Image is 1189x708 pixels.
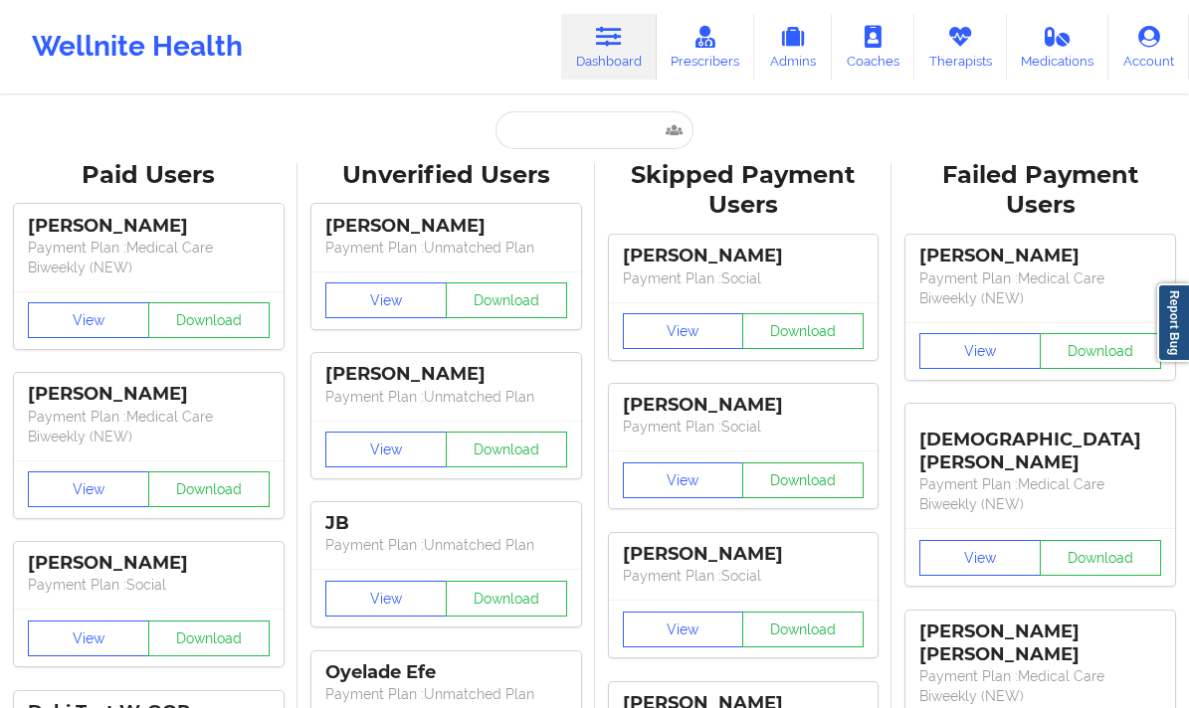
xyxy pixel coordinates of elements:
[325,363,567,386] div: [PERSON_NAME]
[325,512,567,535] div: JB
[832,14,914,80] a: Coaches
[742,313,864,349] button: Download
[446,581,567,617] button: Download
[919,245,1161,267] div: [PERSON_NAME]
[623,313,744,349] button: View
[28,471,149,507] button: View
[325,535,567,555] p: Payment Plan : Unmatched Plan
[623,394,865,417] div: [PERSON_NAME]
[919,268,1161,308] p: Payment Plan : Medical Care Biweekly (NEW)
[919,333,1041,369] button: View
[325,238,567,258] p: Payment Plan : Unmatched Plan
[28,552,270,575] div: [PERSON_NAME]
[623,543,865,566] div: [PERSON_NAME]
[446,432,567,467] button: Download
[28,238,270,277] p: Payment Plan : Medical Care Biweekly (NEW)
[623,566,865,586] p: Payment Plan : Social
[446,282,567,318] button: Download
[28,383,270,406] div: [PERSON_NAME]
[742,612,864,647] button: Download
[914,14,1007,80] a: Therapists
[28,407,270,446] p: Payment Plan : Medical Care Biweekly (NEW)
[742,462,864,498] button: Download
[325,661,567,684] div: Oyelade Efe
[28,302,149,338] button: View
[919,414,1161,474] div: [DEMOGRAPHIC_DATA][PERSON_NAME]
[1040,540,1161,576] button: Download
[623,612,744,647] button: View
[148,471,270,507] button: Download
[919,540,1041,576] button: View
[919,620,1161,666] div: [PERSON_NAME] [PERSON_NAME]
[1040,333,1161,369] button: Download
[754,14,832,80] a: Admins
[919,666,1161,706] p: Payment Plan : Medical Care Biweekly (NEW)
[609,160,879,222] div: Skipped Payment Users
[28,620,149,656] button: View
[623,268,865,288] p: Payment Plan : Social
[561,14,657,80] a: Dashboard
[325,432,447,467] button: View
[1108,14,1189,80] a: Account
[148,620,270,656] button: Download
[325,387,567,407] p: Payment Plan : Unmatched Plan
[905,160,1175,222] div: Failed Payment Users
[623,417,865,437] p: Payment Plan : Social
[1007,14,1109,80] a: Medications
[1157,283,1189,362] a: Report Bug
[623,462,744,498] button: View
[28,215,270,238] div: [PERSON_NAME]
[657,14,755,80] a: Prescribers
[311,160,581,191] div: Unverified Users
[28,575,270,595] p: Payment Plan : Social
[623,245,865,267] div: [PERSON_NAME]
[14,160,284,191] div: Paid Users
[325,684,567,704] p: Payment Plan : Unmatched Plan
[148,302,270,338] button: Download
[325,215,567,238] div: [PERSON_NAME]
[325,581,447,617] button: View
[325,282,447,318] button: View
[919,474,1161,514] p: Payment Plan : Medical Care Biweekly (NEW)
